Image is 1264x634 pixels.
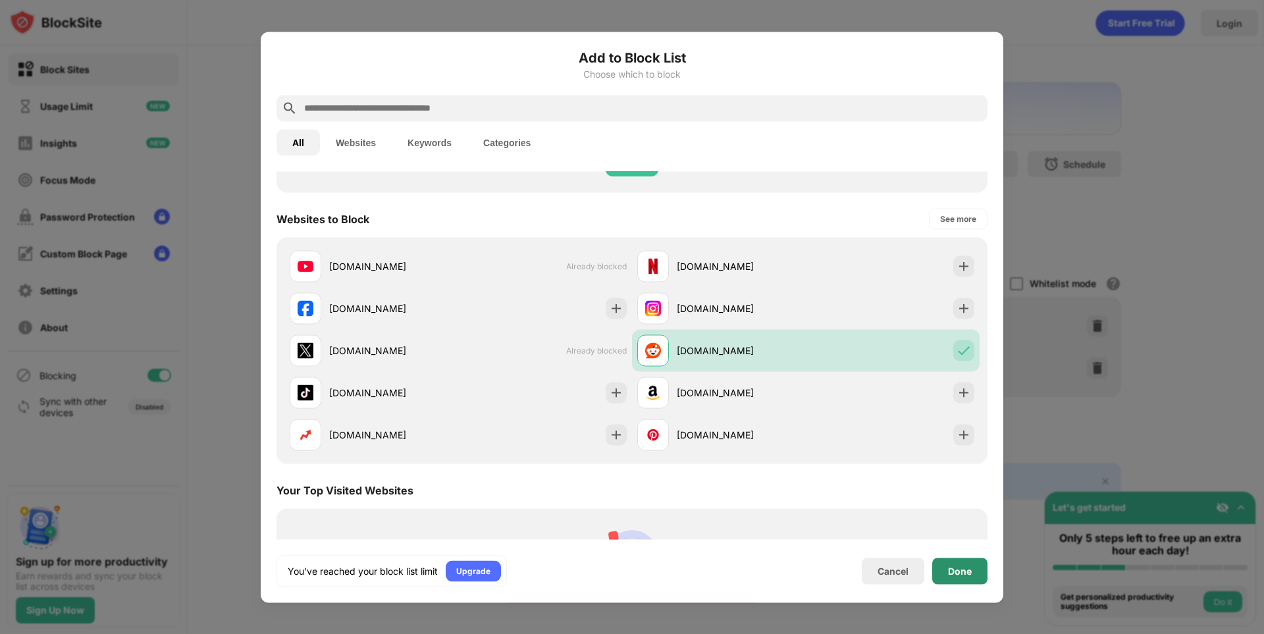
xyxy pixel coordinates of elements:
[940,212,976,225] div: See more
[329,302,458,315] div: [DOMAIN_NAME]
[566,261,627,271] span: Already blocked
[329,386,458,400] div: [DOMAIN_NAME]
[878,566,908,577] div: Cancel
[298,300,313,316] img: favicons
[276,483,413,496] div: Your Top Visited Websites
[276,68,987,79] div: Choose which to block
[298,384,313,400] img: favicons
[276,212,369,225] div: Websites to Block
[392,129,467,155] button: Keywords
[320,129,392,155] button: Websites
[288,564,438,577] div: You’ve reached your block list limit
[276,129,320,155] button: All
[456,564,490,577] div: Upgrade
[329,259,458,273] div: [DOMAIN_NAME]
[677,344,806,357] div: [DOMAIN_NAME]
[677,302,806,315] div: [DOMAIN_NAME]
[329,344,458,357] div: [DOMAIN_NAME]
[298,258,313,274] img: favicons
[298,427,313,442] img: favicons
[645,427,661,442] img: favicons
[677,386,806,400] div: [DOMAIN_NAME]
[677,259,806,273] div: [DOMAIN_NAME]
[566,346,627,356] span: Already blocked
[276,47,987,67] h6: Add to Block List
[467,129,546,155] button: Categories
[298,342,313,358] img: favicons
[645,342,661,358] img: favicons
[600,524,664,587] img: personal-suggestions.svg
[282,100,298,116] img: search.svg
[329,428,458,442] div: [DOMAIN_NAME]
[677,428,806,442] div: [DOMAIN_NAME]
[645,258,661,274] img: favicons
[645,384,661,400] img: favicons
[948,566,972,576] div: Done
[645,300,661,316] img: favicons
